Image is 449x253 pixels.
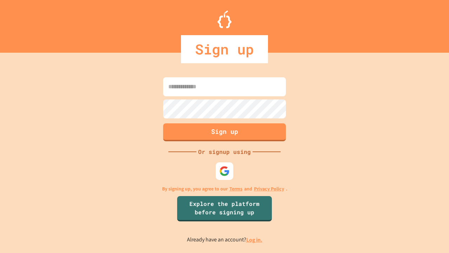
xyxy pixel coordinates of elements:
[187,235,262,244] p: Already have an account?
[229,185,242,193] a: Terms
[246,236,262,244] a: Log in.
[217,11,232,28] img: Logo.svg
[177,196,272,221] a: Explore the platform before signing up
[181,35,268,63] div: Sign up
[254,185,284,193] a: Privacy Policy
[163,123,286,141] button: Sign up
[162,185,287,193] p: By signing up, you agree to our and .
[196,148,253,156] div: Or signup using
[219,166,230,176] img: google-icon.svg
